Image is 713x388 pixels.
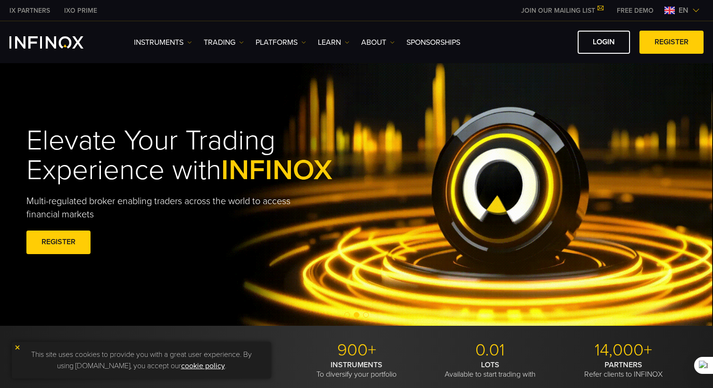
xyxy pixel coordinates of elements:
p: 14,000+ [560,340,687,361]
a: INFINOX MENU [610,6,661,16]
strong: PARTNERS [605,360,642,370]
span: INFINOX [221,153,332,187]
a: ABOUT [361,37,395,48]
p: MT4/5 [26,340,153,361]
a: PLATFORMS [256,37,306,48]
p: To diversify your portfolio [293,360,420,379]
p: 0.01 [427,340,553,361]
a: cookie policy [181,361,225,371]
a: REGISTER [26,231,91,254]
a: Instruments [134,37,192,48]
span: Go to slide 2 [354,312,359,318]
a: INFINOX [57,6,104,16]
strong: INSTRUMENTS [331,360,382,370]
img: yellow close icon [14,344,21,351]
strong: LOTS [481,360,499,370]
span: Go to slide 1 [344,312,350,318]
a: SPONSORSHIPS [406,37,460,48]
a: JOIN OUR MAILING LIST [514,7,610,15]
p: Available to start trading with [427,360,553,379]
a: REGISTER [639,31,704,54]
span: en [675,5,692,16]
a: INFINOX [2,6,57,16]
p: Up to 1:1000 [160,340,286,361]
a: INFINOX Logo [9,36,106,49]
p: This site uses cookies to provide you with a great user experience. By using [DOMAIN_NAME], you a... [17,347,266,374]
a: LOGIN [578,31,630,54]
a: TRADING [204,37,244,48]
p: Refer clients to INFINOX [560,360,687,379]
p: Multi-regulated broker enabling traders across the world to access financial markets [26,195,307,221]
a: Learn [318,37,349,48]
p: 900+ [293,340,420,361]
span: Go to slide 3 [363,312,369,318]
h1: Elevate Your Trading Experience with [26,126,376,185]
